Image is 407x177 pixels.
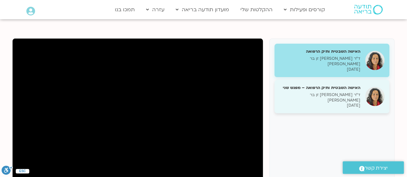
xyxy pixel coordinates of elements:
a: יצירת קשר [343,161,404,174]
img: תודעה בריאה [354,5,383,14]
a: תמכו בנו [112,4,138,16]
a: ההקלטות שלי [237,4,276,16]
p: ד״ר [PERSON_NAME] זן בר [PERSON_NAME] [279,56,360,67]
p: [DATE] [279,103,360,108]
a: עזרה [143,4,168,16]
a: מועדון תודעה בריאה [172,4,232,16]
img: האישה השבטית ותיק הרפואה [365,51,384,70]
p: ד״ר [PERSON_NAME] זן בר [PERSON_NAME] [279,92,360,103]
h5: האישה השבטית ותיק הרפואה [279,49,360,54]
img: האישה השבטית ותיק הרפואה – מפגש שני [365,87,384,106]
a: קורסים ופעילות [281,4,328,16]
span: יצירת קשר [365,164,388,173]
p: [DATE] [279,67,360,72]
h5: האישה השבטית ותיק הרפואה – מפגש שני [279,85,360,91]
